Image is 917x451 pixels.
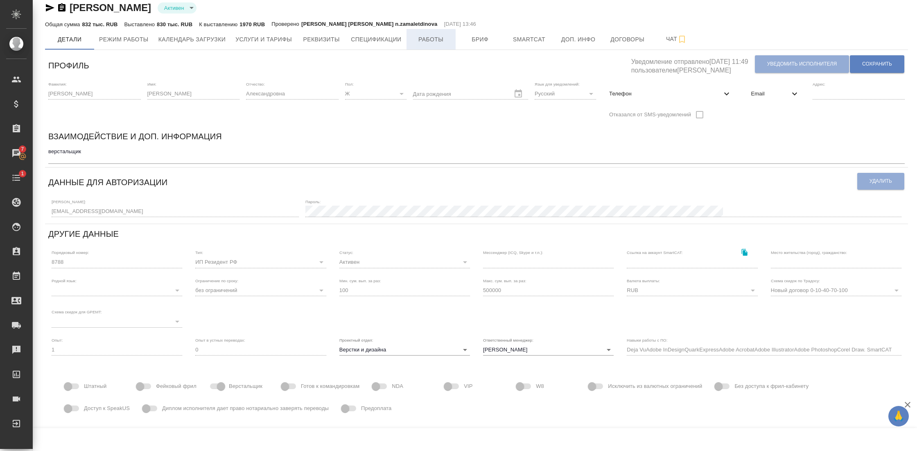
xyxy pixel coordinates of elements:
p: Выставлено [124,21,157,27]
span: Телефон [609,90,721,98]
span: Верстальщик [229,382,262,390]
span: NDA [392,382,403,390]
span: Реквизиты [302,34,341,45]
span: Сохранить [862,61,892,68]
label: Адрес: [813,82,825,86]
label: Тип: [195,251,203,255]
div: RUB [627,285,757,296]
h6: Данные для авторизации [48,176,167,189]
button: Скопировать ссылку [736,244,753,261]
p: 1970 RUB [239,21,265,27]
label: Фамилия: [48,82,67,86]
button: Open [603,344,614,356]
span: 🙏 [892,408,906,425]
div: Email [745,85,806,103]
span: W8 [536,382,544,390]
a: 7 [2,143,31,163]
div: Активен [339,256,470,268]
span: 7 [16,145,29,153]
label: Ответственный менеджер: [483,338,533,342]
span: VIP [464,382,472,390]
label: Мессенджер (ICQ, Skype и т.п.): [483,251,543,255]
label: Ограничение по сроку: [195,279,238,283]
label: Валюта выплаты: [627,279,660,283]
span: Предоплата [361,404,391,412]
span: Чат [657,34,696,44]
span: 1 [16,170,29,178]
a: 1 [2,168,31,188]
label: Имя: [147,82,156,86]
span: Доступ к SpeakUS [84,404,130,412]
p: [DATE] 13:46 [444,20,476,28]
label: Пол: [345,82,354,86]
span: Спецификации [351,34,401,45]
h6: Другие данные [48,227,119,240]
p: Общая сумма [45,21,82,27]
button: Скопировать ссылку [57,3,67,13]
button: 🙏 [888,406,909,426]
label: Язык для уведомлений: [535,82,580,86]
button: Скопировать ссылку для ЯМессенджера [45,3,55,13]
span: Бриф [461,34,500,45]
span: Штатный [84,382,106,390]
label: [PERSON_NAME]: [52,199,86,204]
div: Русский [535,88,596,100]
label: Статус: [339,251,353,255]
svg: Подписаться [677,34,687,44]
p: Проверено [271,20,301,28]
span: Детали [50,34,89,45]
span: Диплом исполнителя дает право нотариально заверять переводы [162,404,329,412]
textarea: верстальщик [48,148,905,161]
div: Телефон [603,85,738,103]
p: 832 тыс. RUB [82,21,117,27]
label: Макс. сум. вып. за раз: [483,279,526,283]
h6: Профиль [48,59,89,72]
p: [PERSON_NAME] [PERSON_NAME] n.zamaletdinova [301,20,437,28]
div: ИП Резидент РФ [195,256,326,268]
label: Мин. сум. вып. за раз: [339,279,381,283]
div: Ж [345,88,407,100]
button: Активен [162,5,187,11]
span: Календарь загрузки [158,34,226,45]
div: Новый договор 0-10-40-70-100 [771,285,901,296]
h6: Взаимодействие и доп. информация [48,130,222,143]
span: Отказался от SMS-уведомлений [609,111,691,119]
h5: Уведомление отправлено [DATE] 11:49 пользователем [PERSON_NAME] [631,53,754,75]
label: Ссылка на аккаунт SmartCAT: [627,251,683,255]
label: Опыт: [52,338,63,342]
label: Родной язык: [52,279,77,283]
label: Схема скидок по Традосу: [771,279,820,283]
span: Работы [411,34,451,45]
span: Smartcat [510,34,549,45]
label: Опыт в устных переводах: [195,338,245,342]
span: Режим работы [99,34,149,45]
span: Договоры [608,34,647,45]
span: Email [751,90,790,98]
a: [PERSON_NAME] [70,2,151,13]
span: Исключить из валютных ограничений [608,382,702,390]
label: Пароль: [305,199,321,204]
p: 830 тыс. RUB [157,21,192,27]
button: Open [459,344,471,356]
span: Фейковый фрил [156,382,196,390]
p: К выставлению [199,21,239,27]
button: Сохранить [850,55,904,73]
div: без ограничений [195,285,326,296]
label: Отчество: [246,82,265,86]
label: Проектный отдел: [339,338,373,342]
label: Порядковый номер: [52,251,89,255]
span: Услуги и тарифы [235,34,292,45]
div: Активен [158,2,196,14]
span: Доп. инфо [559,34,598,45]
span: Без доступа к фрил-кабинету [734,382,809,390]
label: Навыки работы с ПО: [627,338,668,342]
label: Схема скидок для GPEMT: [52,310,102,314]
label: Место жительства (город), гражданство: [771,251,847,255]
span: Готов к командировкам [301,382,359,390]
